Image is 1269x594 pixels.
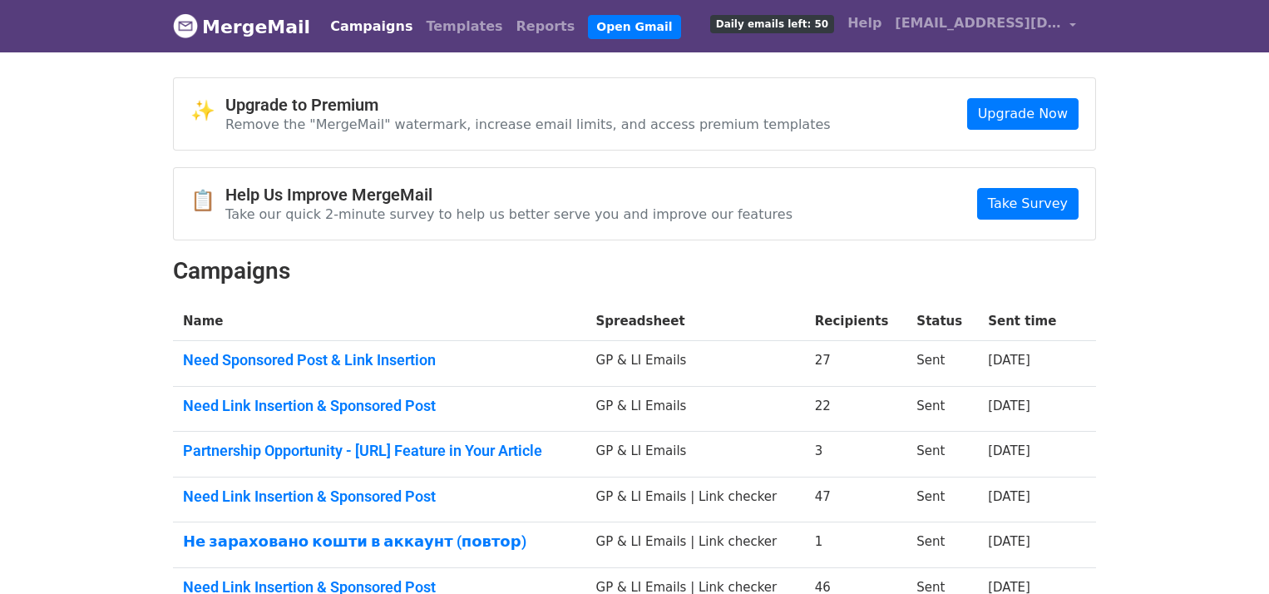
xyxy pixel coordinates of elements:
[586,522,805,568] td: GP & LI Emails | Link checker
[419,10,509,43] a: Templates
[704,7,841,40] a: Daily emails left: 50
[173,302,586,341] th: Name
[183,488,576,506] a: Need Link Insertion & Sponsored Post
[190,189,225,213] span: 📋
[586,432,805,478] td: GP & LI Emails
[225,205,793,223] p: Take our quick 2-minute survey to help us better serve you and improve our features
[978,302,1074,341] th: Sent time
[988,534,1030,549] a: [DATE]
[805,341,907,387] td: 27
[805,477,907,522] td: 47
[988,443,1030,458] a: [DATE]
[805,522,907,568] td: 1
[967,98,1079,130] a: Upgrade Now
[906,432,978,478] td: Sent
[906,302,978,341] th: Status
[225,116,831,133] p: Remove the "MergeMail" watermark, increase email limits, and access premium templates
[906,386,978,432] td: Sent
[588,15,680,39] a: Open Gmail
[586,341,805,387] td: GP & LI Emails
[906,522,978,568] td: Sent
[977,188,1079,220] a: Take Survey
[586,302,805,341] th: Spreadsheet
[323,10,419,43] a: Campaigns
[888,7,1083,46] a: [EMAIL_ADDRESS][DOMAIN_NAME]
[988,489,1030,504] a: [DATE]
[805,386,907,432] td: 22
[805,302,907,341] th: Recipients
[225,95,831,115] h4: Upgrade to Premium
[183,442,576,460] a: Partnership Opportunity - [URL] Feature in Your Article
[988,353,1030,368] a: [DATE]
[906,341,978,387] td: Sent
[173,9,310,44] a: MergeMail
[906,477,978,522] td: Sent
[841,7,888,40] a: Help
[586,477,805,522] td: GP & LI Emails | Link checker
[586,386,805,432] td: GP & LI Emails
[190,99,225,123] span: ✨
[183,397,576,415] a: Need Link Insertion & Sponsored Post
[710,15,834,33] span: Daily emails left: 50
[183,351,576,369] a: Need Sponsored Post & Link Insertion
[225,185,793,205] h4: Help Us Improve MergeMail
[805,432,907,478] td: 3
[183,532,576,551] a: Не зараховано кошти в аккаунт (повтор)
[510,10,582,43] a: Reports
[988,398,1030,413] a: [DATE]
[173,257,1096,285] h2: Campaigns
[173,13,198,38] img: MergeMail logo
[895,13,1061,33] span: [EMAIL_ADDRESS][DOMAIN_NAME]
